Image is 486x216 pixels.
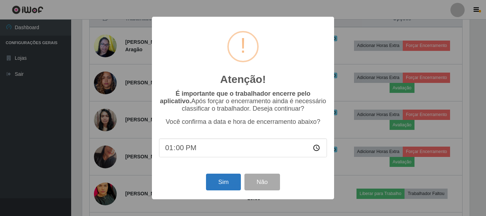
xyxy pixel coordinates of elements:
[159,118,327,126] p: Você confirma a data e hora de encerramento abaixo?
[244,174,280,190] button: Não
[220,73,266,86] h2: Atenção!
[160,90,310,105] b: É importante que o trabalhador encerre pelo aplicativo.
[206,174,241,190] button: Sim
[159,90,327,112] p: Após forçar o encerramento ainda é necessário classificar o trabalhador. Deseja continuar?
